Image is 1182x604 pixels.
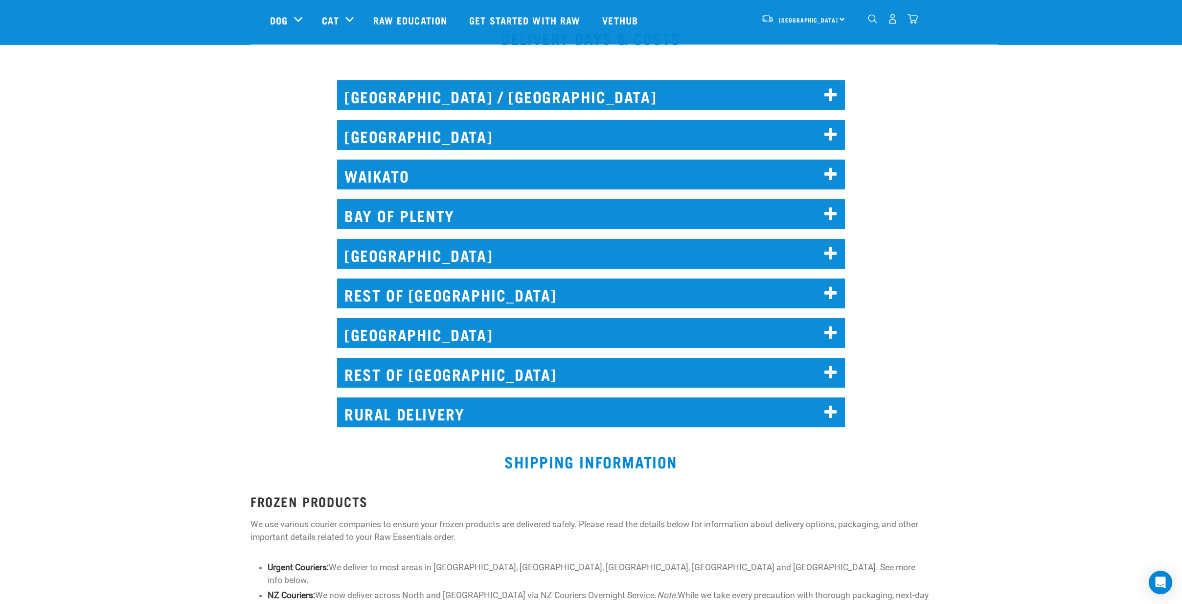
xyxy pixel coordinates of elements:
[322,13,339,27] a: Cat
[337,120,845,150] h2: [GEOGRAPHIC_DATA]
[268,561,932,587] li: We deliver to most areas in [GEOGRAPHIC_DATA], [GEOGRAPHIC_DATA], [GEOGRAPHIC_DATA], [GEOGRAPHIC_...
[268,562,329,572] strong: Urgent Couriers:
[761,14,774,23] img: van-moving.png
[268,590,315,600] strong: NZ Couriers:
[337,318,845,348] h2: [GEOGRAPHIC_DATA]
[364,0,459,40] a: Raw Education
[337,199,845,229] h2: BAY OF PLENTY
[77,453,1105,470] h2: Shipping information
[868,14,877,23] img: home-icon-1@2x.png
[337,358,845,388] h2: REST OF [GEOGRAPHIC_DATA]
[337,80,845,110] h2: [GEOGRAPHIC_DATA] / [GEOGRAPHIC_DATA]
[337,160,845,189] h2: WAIKATO
[657,590,678,600] em: Note:
[592,0,650,40] a: Vethub
[337,279,845,308] h2: REST OF [GEOGRAPHIC_DATA]
[1149,571,1172,594] div: Open Intercom Messenger
[250,518,932,544] p: We use various courier companies to ensure your frozen products are delivered safely. Please read...
[779,18,838,22] span: [GEOGRAPHIC_DATA]
[908,14,918,24] img: home-icon@2x.png
[887,14,898,24] img: user.png
[459,0,592,40] a: Get started with Raw
[270,13,288,27] a: Dog
[337,397,845,427] h2: RURAL DELIVERY
[337,239,845,269] h2: [GEOGRAPHIC_DATA]
[250,497,368,505] strong: FROZEN PRODUCTS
